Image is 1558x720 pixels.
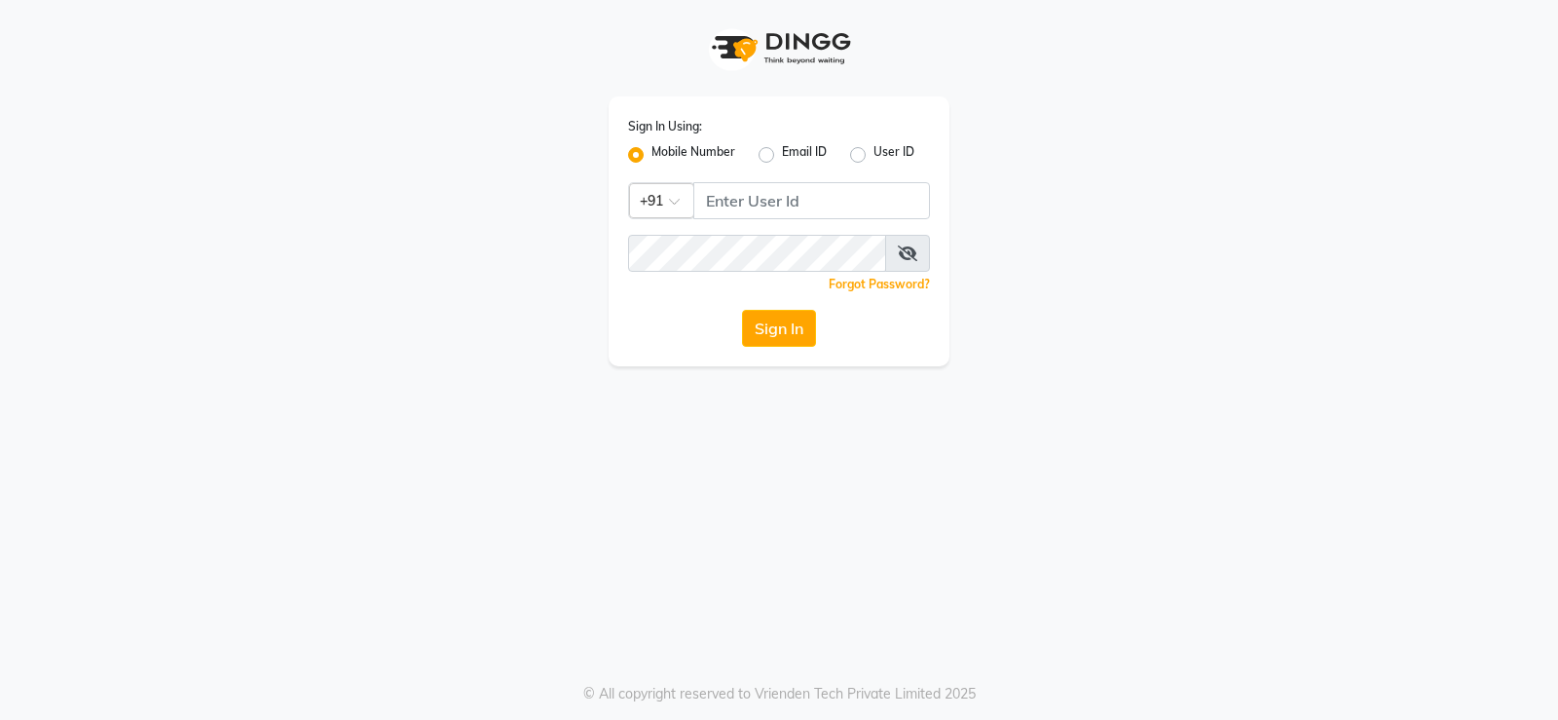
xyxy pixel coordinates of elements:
[829,277,930,291] a: Forgot Password?
[782,143,827,167] label: Email ID
[628,118,702,135] label: Sign In Using:
[651,143,735,167] label: Mobile Number
[742,310,816,347] button: Sign In
[701,19,857,77] img: logo1.svg
[628,235,886,272] input: Username
[873,143,914,167] label: User ID
[693,182,930,219] input: Username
